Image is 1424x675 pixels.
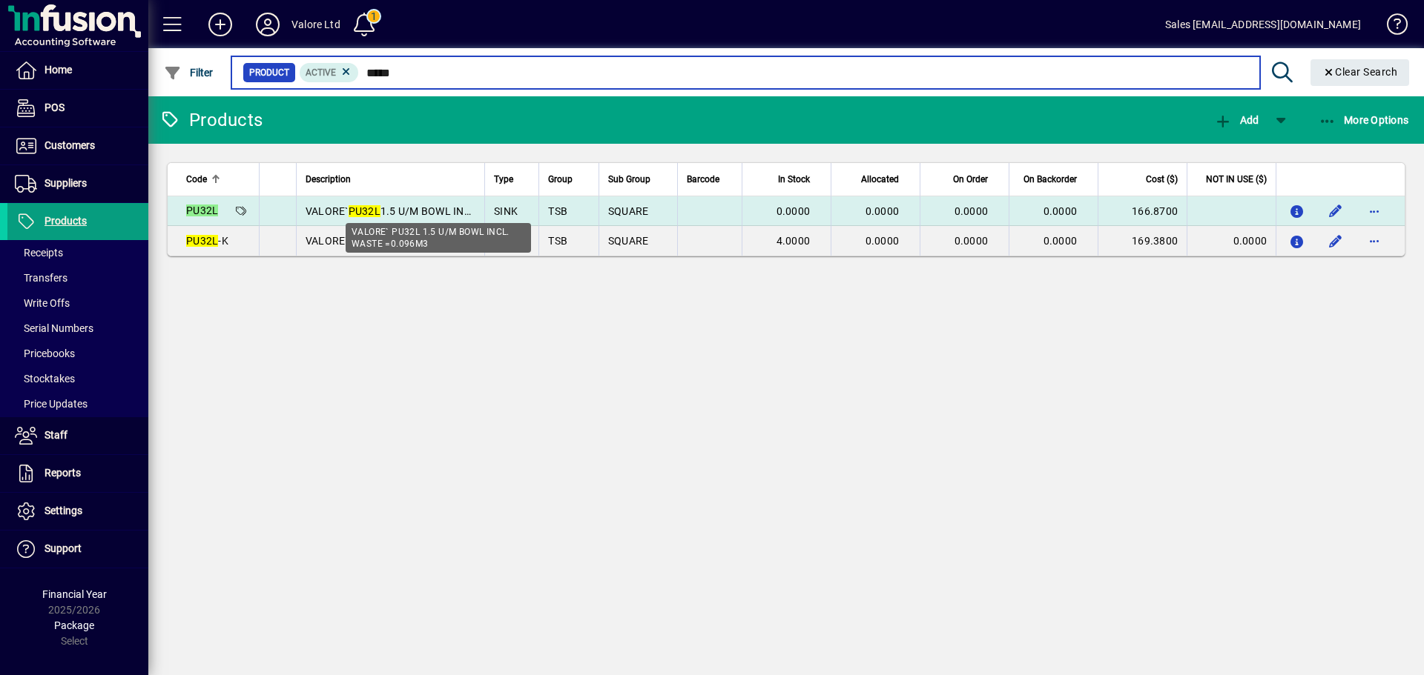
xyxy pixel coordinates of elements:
div: Sub Group [608,171,668,187]
button: Profile [244,11,291,38]
span: VALORE` 1.5 U/M BOWL INCL. WASTE =0.096M3 [306,205,568,217]
span: 0.0000 [777,205,811,217]
span: Staff [44,429,67,441]
span: VALORE` 1.5 BOWL SMALL BOWL LEFT SIDE [306,235,548,247]
span: Clear Search [1322,66,1398,78]
td: 0.0000 [1187,226,1276,256]
button: Filter [160,59,217,86]
span: 0.0000 [866,205,900,217]
span: Barcode [687,171,719,187]
span: Support [44,542,82,554]
span: 0.0000 [1044,235,1078,247]
span: Financial Year [42,588,107,600]
span: Add [1214,114,1259,126]
span: SQUARE [608,205,649,217]
span: Reports [44,467,81,479]
button: Add [1210,107,1262,133]
span: On Backorder [1023,171,1077,187]
span: Group [548,171,573,187]
span: On Order [953,171,988,187]
span: Code [186,171,207,187]
span: Price Updates [15,398,88,410]
a: Receipts [7,240,148,265]
span: 4.0000 [777,235,811,247]
div: On Order [929,171,1001,187]
div: In Stock [751,171,823,187]
span: Allocated [861,171,899,187]
a: Serial Numbers [7,316,148,341]
span: Products [44,215,87,227]
a: Price Updates [7,391,148,416]
a: Reports [7,455,148,492]
a: Suppliers [7,165,148,202]
em: PU32L [186,235,218,247]
span: Type [494,171,513,187]
a: Write Offs [7,290,148,316]
span: SQUARE [608,235,649,247]
span: Stocktakes [15,373,75,385]
mat-chip: Activation Status: Active [300,63,359,82]
div: On Backorder [1018,171,1090,187]
a: Stocktakes [7,366,148,391]
div: Sales [EMAIL_ADDRESS][DOMAIN_NAME] [1165,13,1361,36]
a: Knowledge Base [1376,3,1405,51]
span: 0.0000 [955,205,989,217]
a: Home [7,52,148,89]
span: -K [186,235,228,247]
span: Sub Group [608,171,650,187]
span: 0.0000 [1044,205,1078,217]
button: Add [197,11,244,38]
span: Customers [44,139,95,151]
div: Valore Ltd [291,13,340,36]
span: Active [306,67,336,78]
a: Staff [7,417,148,454]
button: More Options [1315,107,1413,133]
a: POS [7,90,148,127]
span: Pricebooks [15,348,75,359]
div: Group [548,171,590,187]
div: Products [159,108,263,132]
a: Settings [7,493,148,530]
button: Edit [1324,229,1348,253]
button: More options [1362,229,1386,253]
button: Edit [1324,199,1348,223]
td: 169.3800 [1098,226,1187,256]
span: Suppliers [44,177,87,189]
span: POS [44,102,65,113]
span: Description [306,171,351,187]
div: Code [186,171,250,187]
span: Home [44,64,72,76]
a: Pricebooks [7,341,148,366]
button: More options [1362,199,1386,223]
span: Transfers [15,272,67,284]
span: SINK [494,205,518,217]
span: Write Offs [15,297,70,309]
div: Allocated [840,171,912,187]
em: PU32L [349,205,380,217]
span: TSB [548,235,567,247]
span: Package [54,619,94,631]
div: Barcode [687,171,733,187]
a: Customers [7,127,148,164]
span: NOT IN USE ($) [1206,171,1267,187]
span: Serial Numbers [15,322,93,334]
span: Receipts [15,247,63,259]
em: PU32L [186,205,218,216]
span: Settings [44,505,82,516]
span: Product [249,65,289,80]
td: 166.8700 [1098,196,1187,226]
div: Description [306,171,475,187]
span: 0.0000 [955,235,989,247]
span: In Stock [778,171,810,187]
a: Transfers [7,265,148,290]
a: Support [7,531,148,568]
span: 0.0000 [866,235,900,247]
div: VALORE` PU32L 1.5 U/M BOWL INCL. WASTE =0.096M3 [346,223,531,253]
span: Filter [164,67,214,79]
div: Type [494,171,530,187]
span: More Options [1319,114,1409,126]
button: Clear [1311,59,1410,86]
span: Cost ($) [1146,171,1178,187]
span: TSB [548,205,567,217]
